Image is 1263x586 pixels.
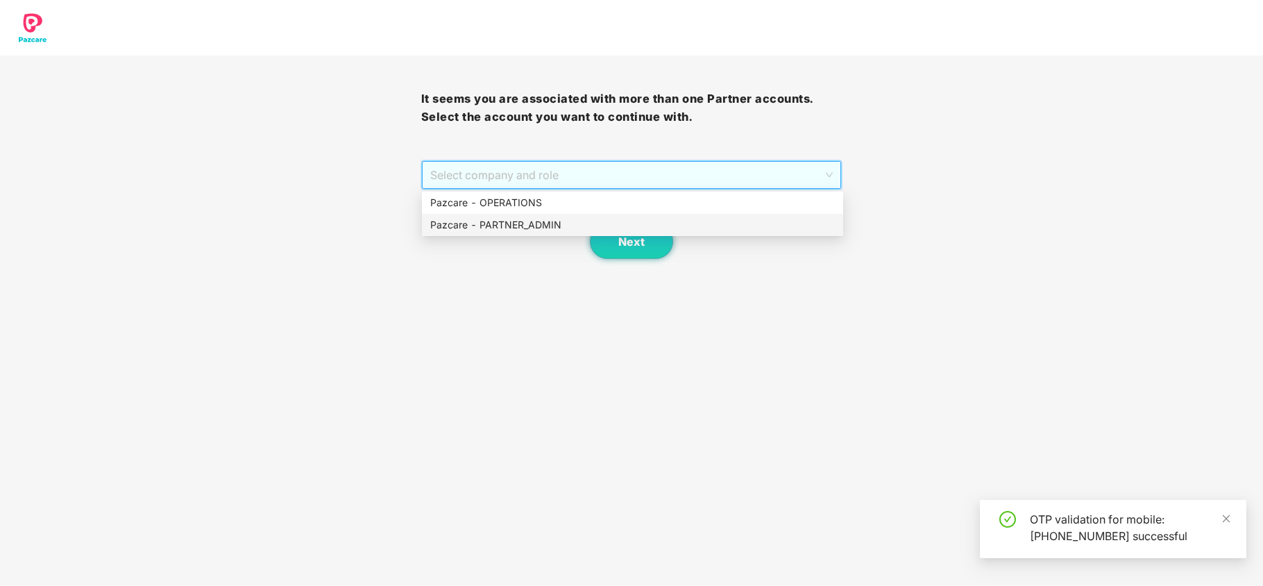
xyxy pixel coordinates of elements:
h3: It seems you are associated with more than one Partner accounts. Select the account you want to c... [421,90,842,126]
div: OTP validation for mobile: [PHONE_NUMBER] successful [1030,511,1230,544]
div: Pazcare - OPERATIONS [430,195,835,210]
div: Pazcare - PARTNER_ADMIN [422,214,843,236]
div: Pazcare - OPERATIONS [422,192,843,214]
span: check-circle [999,511,1016,528]
span: Select company and role [430,162,833,188]
button: Next [590,224,673,259]
span: close [1221,514,1231,524]
span: Next [618,235,645,249]
div: Pazcare - PARTNER_ADMIN [430,217,835,233]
